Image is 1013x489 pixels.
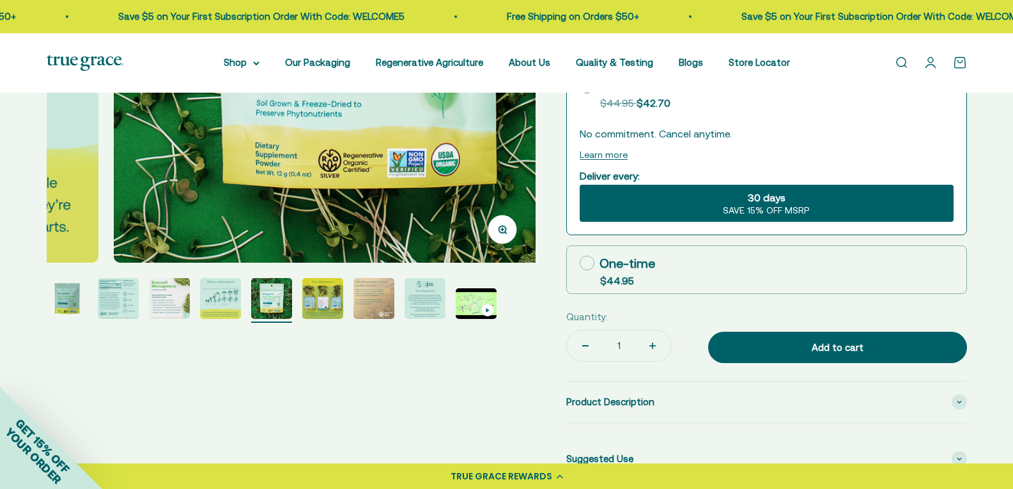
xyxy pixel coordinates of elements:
[634,330,671,361] button: Increase quantity
[251,278,292,323] button: Go to item 5
[405,278,445,323] button: Go to item 8
[576,57,653,68] a: Quality & Testing
[376,57,483,68] a: Regenerative Agriculture
[405,278,445,319] img: We work with Alkemist Labs, an independent, accredited botanical testing lab, to test the purity,...
[13,416,72,476] span: GET 15% OFF
[567,330,604,361] button: Decrease quantity
[3,425,64,486] span: YOUR ORDER
[725,9,1011,24] p: Save $5 on Your First Subscription Order With Code: WELCOME5
[566,394,654,410] span: Product Description
[509,57,550,68] a: About Us
[200,278,241,319] img: Microgreens are edible seedlings of vegetables & herbs. While used primarily in the restaurant in...
[47,278,88,319] img: Broccoli Microgreens have been shown in studies to gently support the detoxification process — ak...
[456,288,497,323] button: Go to item 9
[102,9,388,24] p: Save $5 on Your First Subscription Order With Code: WELCOME5
[224,55,259,70] summary: Shop
[729,57,790,68] a: Store Locator
[98,278,139,319] img: An easy way for kids and adults alike to get more of the superfood compounds found only in the br...
[566,309,608,325] label: Quantity:
[708,332,966,364] button: Add to cart
[285,57,350,68] a: Our Packaging
[200,278,241,323] button: Go to item 4
[734,340,941,355] div: Add to cart
[251,278,292,319] img: Broccoli Microgreens have been shown in studies to gently support the detoxification process — ak...
[679,57,703,68] a: Blogs
[566,439,966,479] summary: Suggested Use
[353,278,394,319] img: Regenerative Organic Certified (ROC) agriculture produces more nutritious and abundant food while...
[302,278,343,319] img: Our microgreens are grown in American soul and freeze-dried in small batches to capture the most ...
[149,278,190,319] img: Daily Superfood for Cellular and Immune Health* - Regenerative Organic Certified® (ROC®) - Grown ...
[47,278,88,323] button: Go to item 1
[353,278,394,323] button: Go to item 7
[302,278,343,323] button: Go to item 6
[149,278,190,323] button: Go to item 3
[451,470,552,483] div: TRUE GRACE REWARDS
[98,278,139,323] button: Go to item 2
[566,382,966,423] summary: Product Description
[566,451,633,467] span: Suggested Use
[490,11,622,22] a: Free Shipping on Orders $50+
